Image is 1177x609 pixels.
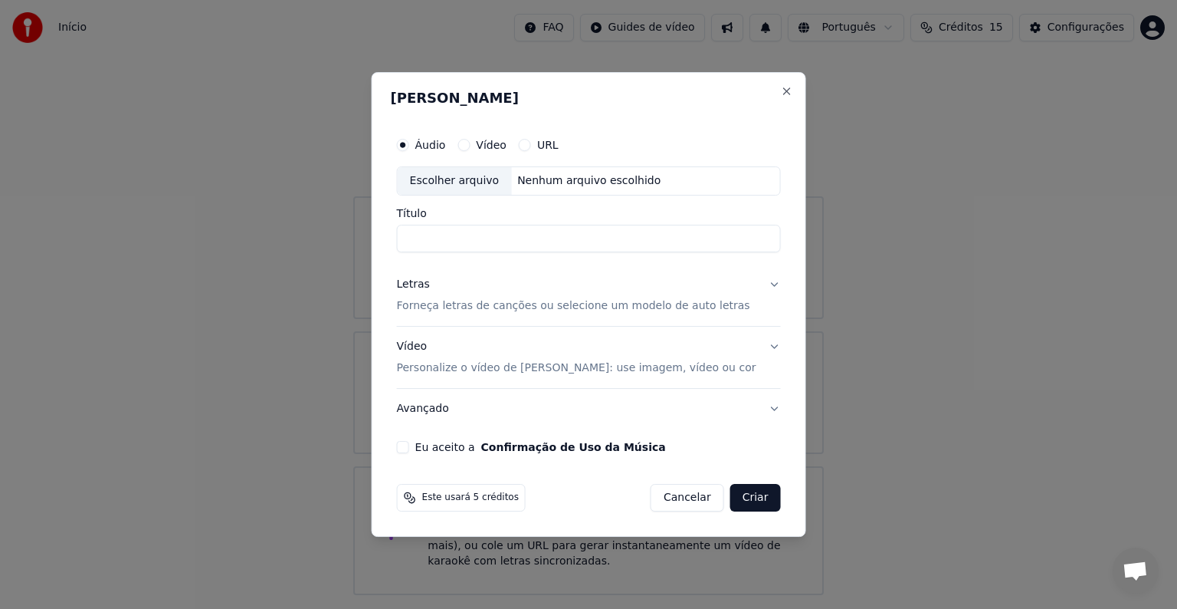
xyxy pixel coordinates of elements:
[397,208,781,219] label: Título
[397,360,756,376] p: Personalize o vídeo de [PERSON_NAME]: use imagem, vídeo ou cor
[537,140,559,150] label: URL
[415,140,446,150] label: Áudio
[397,327,781,388] button: VídeoPersonalize o vídeo de [PERSON_NAME]: use imagem, vídeo ou cor
[398,167,512,195] div: Escolher arquivo
[397,265,781,326] button: LetrasForneça letras de canções ou selecione um modelo de auto letras
[511,173,667,189] div: Nenhum arquivo escolhido
[391,91,787,105] h2: [PERSON_NAME]
[397,298,750,314] p: Forneça letras de canções ou selecione um modelo de auto letras
[397,389,781,429] button: Avançado
[397,277,430,292] div: Letras
[730,484,781,512] button: Criar
[651,484,724,512] button: Cancelar
[476,140,507,150] label: Vídeo
[422,492,519,504] span: Este usará 5 créditos
[397,339,756,376] div: Vídeo
[481,442,666,453] button: Eu aceito a
[415,442,666,453] label: Eu aceito a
